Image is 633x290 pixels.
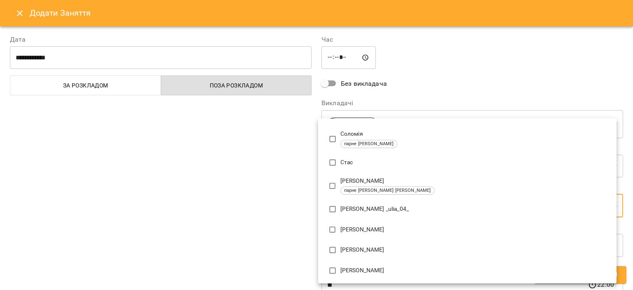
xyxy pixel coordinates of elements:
p: [PERSON_NAME] [340,226,610,234]
span: парне [PERSON_NAME] [PERSON_NAME] [341,187,434,194]
p: Стас [340,158,610,167]
p: [PERSON_NAME] [340,177,610,185]
p: [PERSON_NAME] _ulia_04_ [340,205,610,213]
p: [PERSON_NAME] [340,266,610,275]
span: парне [PERSON_NAME] [341,141,397,148]
p: Соломія [340,130,610,138]
p: [PERSON_NAME] [340,246,610,254]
